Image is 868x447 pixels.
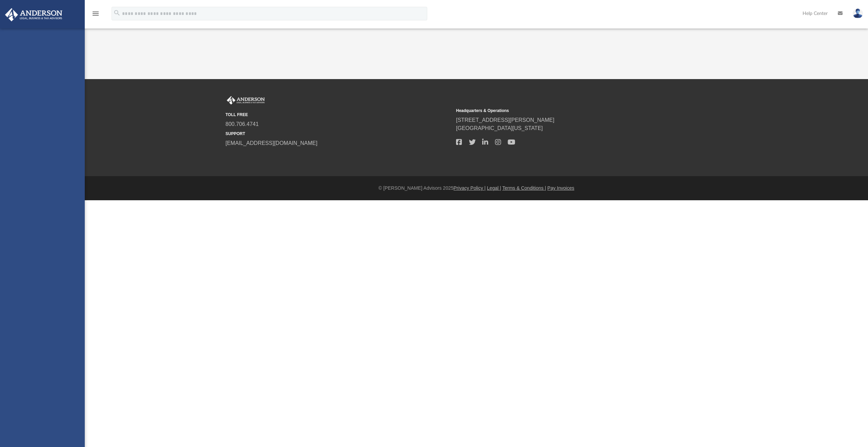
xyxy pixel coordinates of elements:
a: Pay Invoices [547,185,574,191]
a: Legal | [487,185,501,191]
small: SUPPORT [225,131,451,137]
img: Anderson Advisors Platinum Portal [225,96,266,105]
a: [EMAIL_ADDRESS][DOMAIN_NAME] [225,140,317,146]
small: TOLL FREE [225,112,451,118]
div: © [PERSON_NAME] Advisors 2025 [85,185,868,192]
a: Privacy Policy | [454,185,486,191]
a: Terms & Conditions | [502,185,546,191]
a: [STREET_ADDRESS][PERSON_NAME] [456,117,554,123]
a: [GEOGRAPHIC_DATA][US_STATE] [456,125,543,131]
a: menu [92,13,100,18]
i: search [113,9,121,17]
i: menu [92,10,100,18]
img: Anderson Advisors Platinum Portal [3,8,64,21]
a: 800.706.4741 [225,121,259,127]
img: User Pic [853,8,863,18]
small: Headquarters & Operations [456,108,682,114]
